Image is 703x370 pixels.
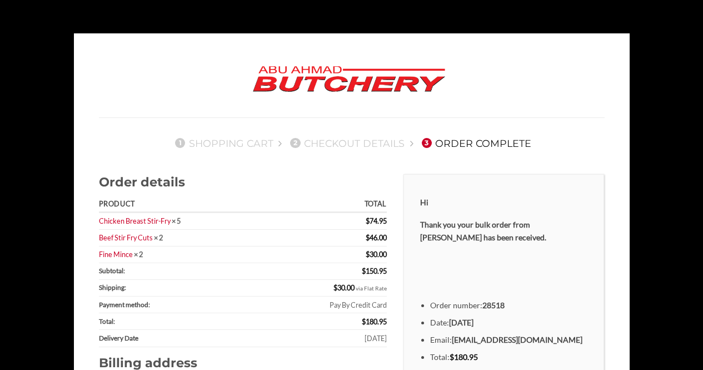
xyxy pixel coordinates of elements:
[99,297,267,313] th: Payment method:
[267,297,387,313] td: Pay By Credit Card
[362,267,387,275] span: 150.95
[420,198,428,207] strong: Hi
[99,129,605,157] nav: Checkout steps
[99,233,153,242] a: Beef Stir Fry Cuts
[287,137,405,149] a: 2Checkout details
[430,317,587,329] li: Date:
[172,216,181,225] strong: × 5
[175,138,185,148] span: 1
[99,250,133,259] a: Fine Mince
[366,233,387,242] bdi: 46.00
[452,335,582,344] strong: [EMAIL_ADDRESS][DOMAIN_NAME]
[430,334,587,347] li: Email:
[362,317,387,326] span: 180.95
[333,283,355,292] span: 30.00
[154,233,163,242] strong: × 2
[430,351,587,364] li: Total:
[420,219,588,244] p: Thank you your bulk order from [PERSON_NAME] has been received.
[99,263,267,280] th: Subtotal:
[290,138,300,148] span: 2
[99,280,267,297] th: Shipping:
[99,313,267,330] th: Total:
[366,216,370,225] span: $
[172,137,273,149] a: 1Shopping Cart
[267,330,387,347] td: [DATE]
[356,285,387,292] small: via Flat Rate
[99,330,267,347] th: Delivery Date
[99,216,171,225] a: Chicken Breast Stir-Fry
[366,216,387,225] bdi: 74.95
[267,197,387,213] th: Total
[366,233,370,242] span: $
[430,299,587,312] li: Order number:
[99,174,387,190] h2: Order details
[450,352,454,362] span: $
[333,283,337,292] span: $
[243,58,455,101] img: Abu Ahmad Butchery
[449,318,473,327] strong: [DATE]
[134,250,143,259] strong: × 2
[362,317,366,326] span: $
[366,250,387,259] bdi: 30.00
[450,352,478,362] bdi: 180.95
[366,250,370,259] span: $
[99,197,267,213] th: Product
[362,267,366,275] span: $
[482,300,505,310] strong: 28518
